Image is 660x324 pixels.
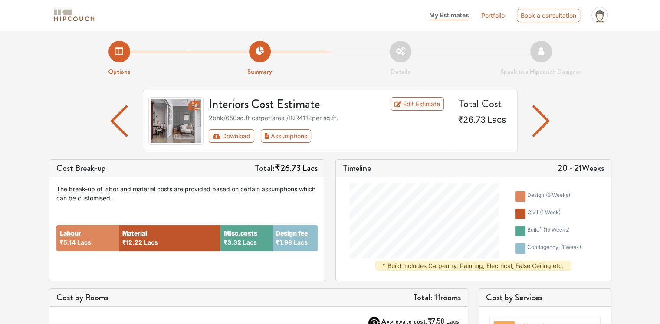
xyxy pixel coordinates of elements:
[53,8,96,23] img: logo-horizontal.svg
[108,67,130,76] strong: Options
[261,129,312,143] button: Assumptions
[560,244,581,250] span: ( 1 week )
[343,163,371,173] h5: Timeline
[375,261,571,271] div: * Build includes Carpentry, Painting, Electrical, False Ceiling etc.
[243,239,257,246] span: Lacs
[527,191,570,202] div: design
[144,239,158,246] span: Lacs
[224,239,241,246] span: ₹3.32
[60,239,76,246] span: ₹5.14
[209,129,447,143] div: Toolbar with button groups
[540,209,561,216] span: ( 1 week )
[517,9,580,22] div: Book a consultation
[413,291,433,304] strong: Total:
[209,113,447,122] div: 2bhk / 650 sq.ft carpet area /INR 4112 per sq.ft.
[302,162,318,174] span: Lacs
[209,129,318,143] div: First group
[527,226,570,236] div: build
[413,292,461,303] h5: 11 rooms
[148,97,204,145] img: gallery
[56,184,318,203] div: The break-up of labor and material costs are provided based on certain assumptions which can be c...
[487,115,506,125] span: Lacs
[209,129,254,143] button: Download
[558,163,604,173] h5: 20 - 21 Weeks
[122,229,147,238] button: Material
[458,97,510,110] h4: Total Cost
[486,292,604,303] h5: Cost by Services
[527,243,581,254] div: contingency
[429,11,469,19] span: My Estimates
[204,97,369,112] h3: Interiors Cost Estimate
[546,192,570,198] span: ( 3 weeks )
[247,67,272,76] strong: Summary
[60,229,81,238] button: Labour
[391,67,410,76] strong: Details
[255,163,318,173] h5: Total:
[275,162,301,174] span: ₹26.73
[527,209,561,219] div: civil
[294,239,308,246] span: Lacs
[276,229,308,238] button: Design fee
[111,105,128,137] img: arrow left
[481,11,505,20] a: Portfolio
[543,226,570,233] span: ( 15 weeks )
[458,115,486,125] span: ₹26.73
[53,6,96,25] span: logo-horizontal.svg
[56,292,108,303] h5: Cost by Rooms
[532,105,549,137] img: arrow left
[500,67,581,76] strong: Speak to a Hipcouch Designer
[276,239,292,246] span: ₹1.98
[77,239,91,246] span: Lacs
[122,239,142,246] span: ₹12.22
[224,229,257,238] button: Misc.costs
[391,97,444,111] a: Edit Estimate
[56,163,106,173] h5: Cost Break-up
